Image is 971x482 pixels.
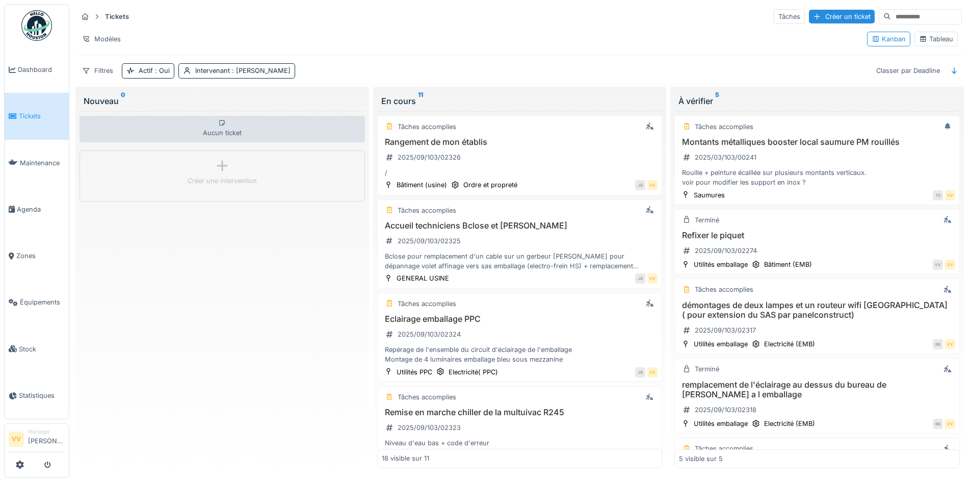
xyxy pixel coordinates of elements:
div: VV [647,367,658,377]
div: JB [635,273,645,284]
div: Electricité (EMB) [764,339,815,349]
div: Actif [139,66,170,75]
a: Maintenance [5,140,69,186]
div: 2025/09/103/02324 [398,329,461,339]
sup: 5 [715,95,719,107]
div: JB [635,367,645,377]
h3: Rangement de mon établis [382,137,658,147]
div: Niveau d'eau bas + code d'erreur [382,438,658,448]
a: Dashboard [5,46,69,93]
div: VV [647,273,658,284]
div: 2025/09/103/02317 [695,325,756,335]
div: VV [945,339,955,349]
div: Saumures [694,190,725,200]
div: BB [933,339,943,349]
span: Agenda [17,205,65,214]
div: Tâches [774,9,805,24]
div: Modèles [77,32,125,46]
div: VV [945,190,955,200]
a: Équipements [5,279,69,325]
span: Tickets [19,111,65,121]
span: Maintenance [20,158,65,168]
div: Tableau [919,34,953,44]
a: Zones [5,233,69,279]
div: Repérage de l'ensemble du circuit d'éclairage de l'emballage Montage de 4 luminaires emballage bl... [382,345,658,364]
a: Statistiques [5,372,69,419]
div: Rouille + peinture écaillée sur plusieurs montants verticaux. voir pour modifier les support en i... [679,168,955,187]
div: Utilités emballage [694,260,748,269]
div: Bâtiment (usine) [397,180,447,190]
h3: démontages de deux lampes et un routeur wifi [GEOGRAPHIC_DATA] ( pour extension du SAS par panelc... [679,300,955,320]
div: Intervenant [195,66,291,75]
div: Electricité (EMB) [764,419,815,428]
h3: Eclairage emballage PPC [382,314,658,324]
div: Créer une intervention [188,176,257,186]
h3: remplacement de l'éclairage au dessus du bureau de [PERSON_NAME] a l emballage [679,380,955,399]
div: 5 visible sur 5 [679,454,723,464]
h3: Accueil techniciens Bclose et [PERSON_NAME] [382,221,658,231]
div: TD [933,190,943,200]
div: Terminé [695,215,719,225]
li: [PERSON_NAME] [28,428,65,450]
div: Terminé [695,364,719,374]
span: Zones [16,251,65,261]
div: Utilités PPC [397,367,432,377]
div: En cours [381,95,659,107]
img: Badge_color-CXgf-gQk.svg [21,10,52,41]
span: Stock [19,344,65,354]
div: 2025/03/103/00241 [695,153,756,162]
div: Kanban [872,34,906,44]
sup: 11 [418,95,423,107]
div: Tâches accomplies [695,285,753,294]
div: Aucun ticket [80,116,365,142]
div: Nouveau [84,95,361,107]
span: : Oui [153,67,170,74]
div: À vérifier [678,95,956,107]
div: Tâches accomplies [398,392,456,402]
div: 2025/09/103/02274 [695,246,757,256]
div: 2025/09/103/02325 [398,236,461,246]
div: / [382,168,658,177]
h3: Refixer le piquet [679,231,955,240]
a: Agenda [5,186,69,233]
a: Stock [5,326,69,372]
div: Tâches accomplies [398,206,456,215]
div: 2025/09/103/02323 [398,423,461,433]
div: Ordre et propreté [463,180,517,190]
div: GENERAL USINE [397,273,449,283]
span: Statistiques [19,391,65,400]
div: Créer un ticket [809,10,875,23]
h3: Montants métalliques booster local saumure PM rouillés [679,137,955,147]
div: 18 visible sur 11 [382,454,429,464]
div: Utilités emballage [694,419,748,428]
li: VV [9,432,24,447]
div: Bclose pour remplacement d'un cable sur un gerbeur [PERSON_NAME] pour dépannage volet affinage ve... [382,251,658,271]
div: BB [933,419,943,429]
span: : [PERSON_NAME] [230,67,291,74]
div: JB [635,180,645,190]
span: Équipements [20,297,65,307]
div: Bâtiment (EMB) [764,260,812,269]
sup: 0 [121,95,125,107]
div: Classer par Deadline [872,63,944,78]
div: Electricité( PPC) [449,367,498,377]
div: VV [945,419,955,429]
a: Tickets [5,93,69,139]
div: Tâches accomplies [695,444,753,453]
div: VV [933,260,943,270]
div: 2025/09/103/02318 [695,405,756,415]
div: 2025/09/103/02326 [398,153,461,162]
span: Dashboard [18,65,65,74]
div: Utilités emballage [694,339,748,349]
div: Tâches accomplies [695,122,753,132]
div: VV [945,260,955,270]
h3: Remise en marche chiller de la multuivac R245 [382,408,658,417]
div: VV [647,180,658,190]
div: Tâches accomplies [398,299,456,309]
a: VV Manager[PERSON_NAME] [9,428,65,452]
strong: Tickets [101,12,133,21]
div: Manager [28,428,65,436]
div: Tâches accomplies [398,122,456,132]
div: Filtres [77,63,118,78]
